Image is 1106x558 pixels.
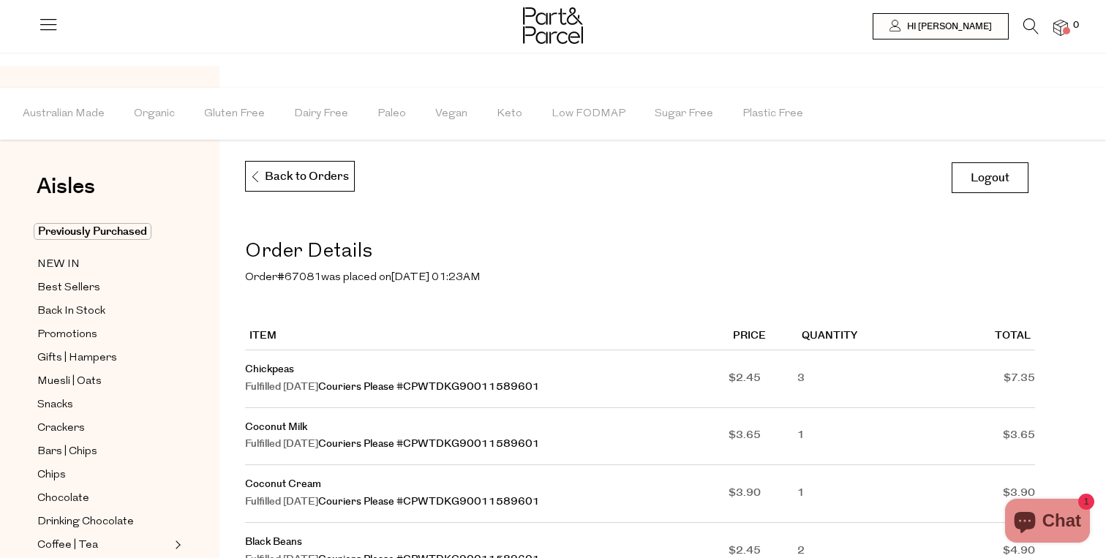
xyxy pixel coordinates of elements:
a: Back In Stock [37,302,170,320]
span: Hi [PERSON_NAME] [903,20,992,33]
span: Gluten Free [204,88,265,140]
a: Snacks [37,396,170,414]
span: Plastic Free [742,88,803,140]
span: Muesli | Oats [37,373,102,391]
a: Crackers [37,419,170,437]
span: Best Sellers [37,279,100,297]
span: Gifts | Hampers [37,350,117,367]
div: Fulfilled [DATE] [245,436,729,453]
th: Total [903,323,1035,350]
span: Dairy Free [294,88,348,140]
span: Australian Made [23,88,105,140]
a: Muesli | Oats [37,372,170,391]
span: Vegan [435,88,467,140]
span: NEW IN [37,256,80,274]
a: Coconut Cream [245,477,321,491]
a: Previously Purchased [37,223,170,241]
span: Low FODMAP [552,88,625,140]
span: Chips [37,467,66,484]
inbox-online-store-chat: Shopify online store chat [1001,499,1094,546]
a: Promotions [37,325,170,344]
div: Fulfilled [DATE] [245,494,729,511]
th: Price [729,323,797,350]
a: Drinking Chocolate [37,513,170,531]
h2: Order Details [245,235,1035,269]
span: Keto [497,88,522,140]
a: Back to Orders [245,161,355,192]
a: Black Beans [245,535,302,549]
th: Quantity [797,323,903,350]
a: Gifts | Hampers [37,349,170,367]
span: Coffee | Tea [37,537,98,554]
span: Organic [134,88,175,140]
span: Chocolate [37,490,89,508]
td: $7.35 [903,350,1035,408]
td: $3.90 [729,465,797,523]
a: Couriers Please #CPWTDKG90011589601 [318,437,540,451]
a: Couriers Please #CPWTDKG90011589601 [318,380,540,394]
td: $3.90 [903,465,1035,523]
a: Chickpeas [245,362,294,377]
img: Part&Parcel [523,7,583,44]
button: Expand/Collapse Coffee | Tea [171,536,181,554]
div: Fulfilled [DATE] [245,379,729,396]
a: Best Sellers [37,279,170,297]
span: Bars | Chips [37,443,97,461]
td: 1 [797,408,903,466]
p: Order was placed on [245,269,1035,287]
span: Back In Stock [37,303,105,320]
span: Aisles [37,170,95,203]
td: $2.45 [729,350,797,408]
span: Promotions [37,326,97,344]
span: 0 [1069,19,1083,32]
span: Crackers [37,420,85,437]
td: $3.65 [729,408,797,466]
td: 3 [797,350,903,408]
p: Back to Orders [249,162,349,192]
a: NEW IN [37,255,170,274]
a: Logout [952,162,1028,193]
a: Couriers Please #CPWTDKG90011589601 [318,494,540,509]
a: Coconut Milk [245,420,307,434]
a: Hi [PERSON_NAME] [873,13,1009,39]
span: Drinking Chocolate [37,513,134,531]
td: 1 [797,465,903,523]
a: Coffee | Tea [37,536,170,554]
a: Bars | Chips [37,442,170,461]
a: Aisles [37,176,95,212]
th: Item [245,323,729,350]
span: Snacks [37,396,73,414]
td: $3.65 [903,408,1035,466]
a: Chocolate [37,489,170,508]
mark: [DATE] 01:23AM [391,272,481,283]
span: Previously Purchased [34,223,151,240]
span: Paleo [377,88,406,140]
mark: #67081 [277,272,321,283]
a: 0 [1053,20,1068,35]
span: Sugar Free [655,88,713,140]
a: Chips [37,466,170,484]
